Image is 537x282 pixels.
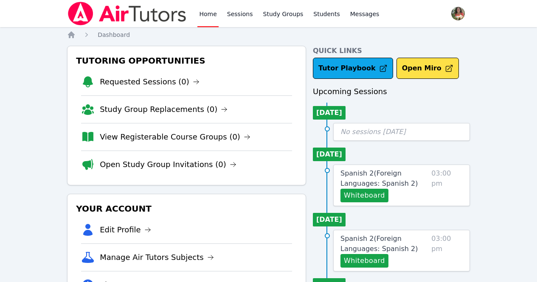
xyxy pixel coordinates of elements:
[98,31,130,39] a: Dashboard
[313,46,470,56] h4: Quick Links
[431,234,463,268] span: 03:00 pm
[313,106,346,120] li: [DATE]
[100,224,151,236] a: Edit Profile
[313,58,393,79] a: Tutor Playbook
[431,168,463,202] span: 03:00 pm
[313,86,470,98] h3: Upcoming Sessions
[74,201,299,216] h3: Your Account
[340,189,388,202] button: Whiteboard
[340,168,428,189] a: Spanish 2(Foreign Languages: Spanish 2)
[100,76,200,88] a: Requested Sessions (0)
[100,103,228,115] a: Study Group Replacements (0)
[67,31,470,39] nav: Breadcrumb
[313,148,346,161] li: [DATE]
[100,251,214,263] a: Manage Air Tutors Subjects
[100,159,236,170] a: Open Study Group Invitations (0)
[67,2,187,25] img: Air Tutors
[98,31,130,38] span: Dashboard
[340,234,428,254] a: Spanish 2(Foreign Languages: Spanish 2)
[313,213,346,226] li: [DATE]
[350,10,380,18] span: Messages
[74,53,299,68] h3: Tutoring Opportunities
[340,254,388,268] button: Whiteboard
[396,58,459,79] button: Open Miro
[340,128,406,136] span: No sessions [DATE]
[100,131,250,143] a: View Registerable Course Groups (0)
[340,235,418,253] span: Spanish 2 ( Foreign Languages: Spanish 2 )
[340,169,418,187] span: Spanish 2 ( Foreign Languages: Spanish 2 )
